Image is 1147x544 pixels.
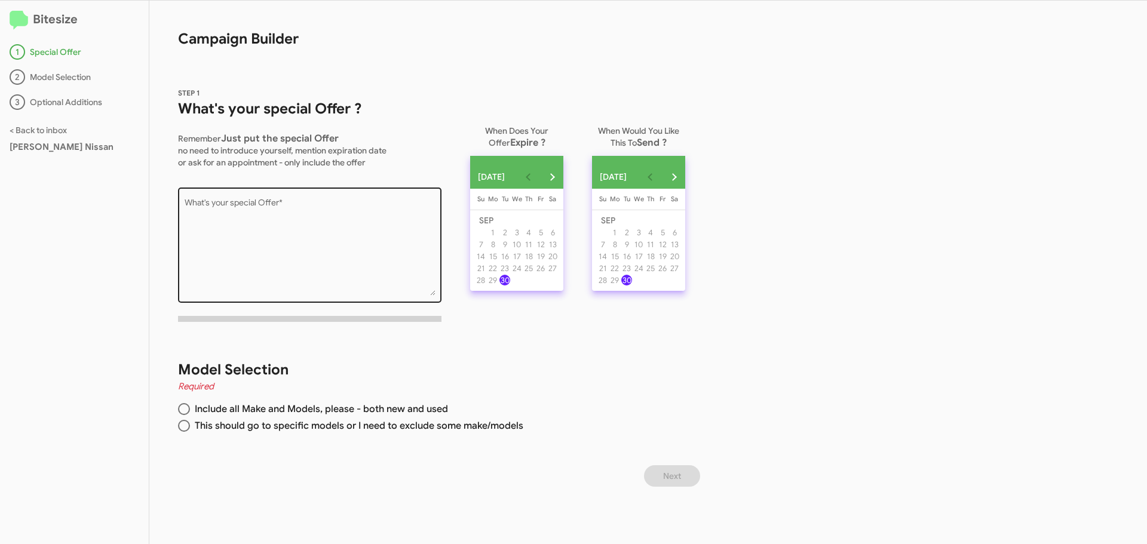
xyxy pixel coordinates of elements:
div: Model Selection [10,69,139,85]
div: 1 [487,227,498,238]
div: 14 [597,251,608,262]
button: September 22, 2025 [487,262,499,274]
button: September 4, 2025 [523,226,535,238]
button: September 27, 2025 [668,262,680,274]
div: 23 [499,263,510,273]
div: 13 [669,239,680,250]
div: 27 [547,263,558,273]
span: Just put the special Offer [221,133,339,145]
div: 29 [487,275,498,285]
button: Choose month and year [591,165,639,189]
button: September 23, 2025 [499,262,511,274]
div: 16 [621,251,632,262]
button: September 29, 2025 [609,274,621,286]
button: September 5, 2025 [657,226,668,238]
span: Su [477,195,484,203]
div: 3 [511,227,522,238]
p: When Does Your Offer [470,120,563,149]
button: September 7, 2025 [597,238,609,250]
div: [PERSON_NAME] Nissan [10,141,139,153]
span: Expire ? [510,137,545,149]
div: 26 [657,263,668,273]
button: September 19, 2025 [535,250,547,262]
button: September 13, 2025 [547,238,559,250]
div: 28 [597,275,608,285]
div: 17 [633,251,644,262]
div: 2 [499,227,510,238]
div: 8 [609,239,620,250]
button: September 2, 2025 [499,226,511,238]
span: Next [663,465,681,487]
button: September 6, 2025 [547,226,559,238]
div: 2 [10,69,25,85]
button: September 2, 2025 [621,226,633,238]
div: 29 [609,275,620,285]
div: Optional Additions [10,94,139,110]
div: 12 [657,239,668,250]
button: September 18, 2025 [645,250,657,262]
button: Previous month [516,165,540,189]
a: < Back to inbox [10,125,67,136]
div: 25 [523,263,534,273]
div: 23 [621,263,632,273]
div: 5 [657,227,668,238]
td: SEP [597,214,680,226]
button: September 11, 2025 [645,238,657,250]
button: September 15, 2025 [487,250,499,262]
button: September 1, 2025 [609,226,621,238]
span: [DATE] [478,166,505,188]
div: 30 [499,275,510,285]
button: September 15, 2025 [609,250,621,262]
button: September 6, 2025 [668,226,680,238]
button: September 24, 2025 [511,262,523,274]
button: September 8, 2025 [609,238,621,250]
span: Fr [660,195,665,203]
button: September 24, 2025 [633,262,645,274]
div: 21 [476,263,486,273]
div: 21 [597,263,608,273]
button: September 12, 2025 [657,238,668,250]
button: September 4, 2025 [645,226,657,238]
button: September 1, 2025 [487,226,499,238]
div: 19 [657,251,668,262]
button: September 19, 2025 [657,250,668,262]
button: September 14, 2025 [597,250,609,262]
button: September 9, 2025 [621,238,633,250]
span: This should go to specific models or I need to exclude some make/models [190,420,523,432]
button: September 11, 2025 [523,238,535,250]
div: 20 [669,251,680,262]
div: 3 [633,227,644,238]
button: Next month [662,165,686,189]
button: September 29, 2025 [487,274,499,286]
div: 19 [535,251,546,262]
div: 26 [535,263,546,273]
span: Tu [502,195,508,203]
p: Remember no need to introduce yourself, mention expiration date or ask for an appointment - only ... [178,128,441,168]
div: 24 [511,263,522,273]
div: 20 [547,251,558,262]
p: When Would You Like This To [592,120,685,149]
div: 24 [633,263,644,273]
div: 28 [476,275,486,285]
button: September 20, 2025 [668,250,680,262]
div: 6 [547,227,558,238]
div: 9 [499,239,510,250]
div: 22 [487,263,498,273]
button: September 21, 2025 [475,262,487,274]
button: September 20, 2025 [547,250,559,262]
button: September 23, 2025 [621,262,633,274]
button: September 28, 2025 [597,274,609,286]
button: September 8, 2025 [487,238,499,250]
div: 16 [499,251,510,262]
div: 10 [511,239,522,250]
button: Next [644,465,700,487]
button: September 26, 2025 [535,262,547,274]
button: September 26, 2025 [657,262,668,274]
button: September 3, 2025 [511,226,523,238]
div: 2 [621,227,632,238]
span: [DATE] [600,166,627,188]
button: September 16, 2025 [499,250,511,262]
div: 7 [597,239,608,250]
button: September 10, 2025 [633,238,645,250]
div: 4 [645,227,656,238]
